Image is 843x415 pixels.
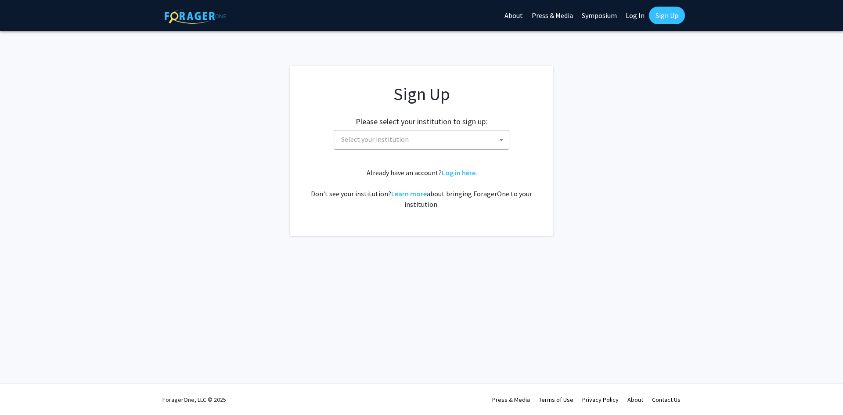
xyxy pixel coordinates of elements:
[649,7,685,24] a: Sign Up
[627,396,643,404] a: About
[307,167,536,209] div: Already have an account? . Don't see your institution? about bringing ForagerOne to your institut...
[307,83,536,105] h1: Sign Up
[442,168,476,177] a: Log in here
[356,117,487,126] h2: Please select your institution to sign up:
[162,384,226,415] div: ForagerOne, LLC © 2025
[582,396,619,404] a: Privacy Policy
[334,130,509,150] span: Select your institution
[338,130,509,148] span: Select your institution
[652,396,681,404] a: Contact Us
[539,396,573,404] a: Terms of Use
[391,189,427,198] a: Learn more about bringing ForagerOne to your institution
[492,396,530,404] a: Press & Media
[165,8,226,24] img: ForagerOne Logo
[341,135,409,144] span: Select your institution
